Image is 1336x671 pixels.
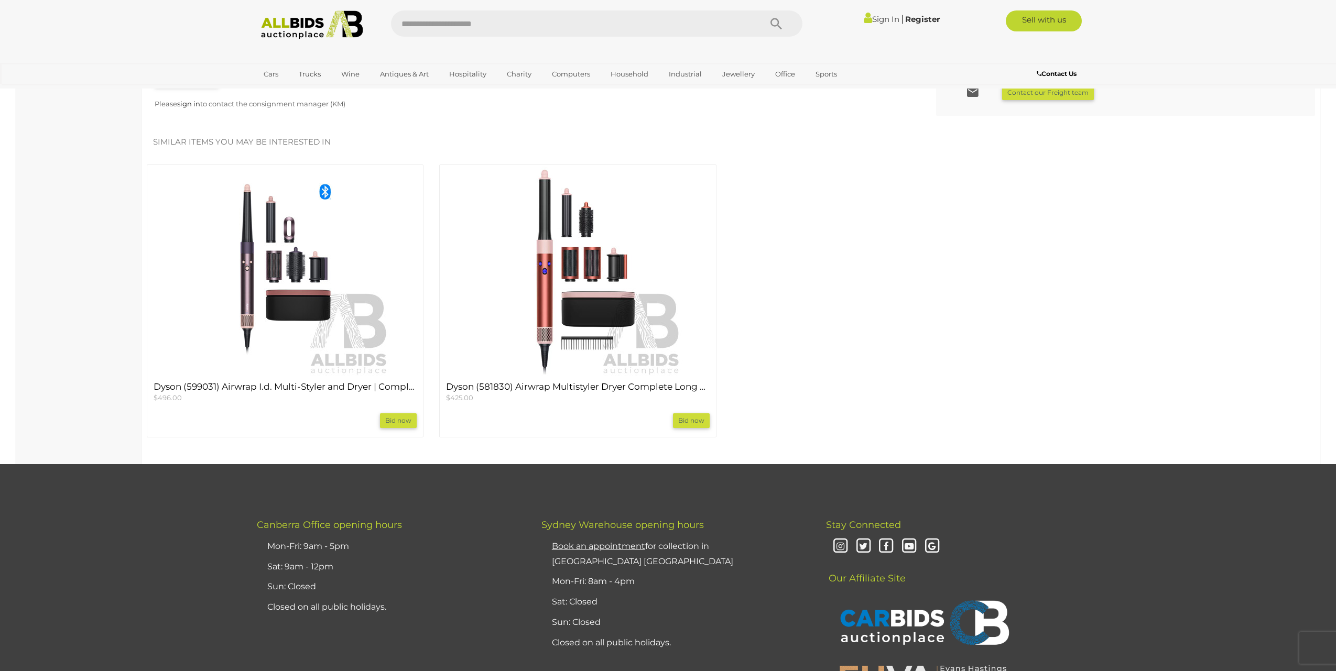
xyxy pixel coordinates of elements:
span: Canberra Office opening hours [257,519,402,531]
a: Antiques & Art [373,65,436,83]
span: Our Affiliate Site [826,557,906,584]
li: Sat: Closed [549,592,800,612]
i: Google [923,537,941,556]
a: Office [768,65,802,83]
a: Hospitality [442,65,493,83]
b: Contact Us [1037,70,1077,78]
img: Dyson (581830) Airwrap Multistyler Dryer Complete Long Strawberry Bronze/Blush Pink - ORP $799.99... [473,167,682,376]
li: Closed on all public holidays. [549,633,800,653]
a: Sell with us [1006,10,1082,31]
h4: Dyson (599031) Airwrap I.d. Multi-Styler and Dryer | Complete Long ([PERSON_NAME]) - ORP $849 (In... [154,382,417,392]
button: Contact our Freight team [1002,85,1094,100]
a: Wine [334,65,366,83]
a: Book an appointmentfor collection in [GEOGRAPHIC_DATA] [GEOGRAPHIC_DATA] [552,541,733,566]
p: $496.00 [154,393,417,403]
u: Book an appointment [552,541,645,551]
a: Dyson (581830) Airwrap Multistyler Dryer Complete Long Strawberry Bronze/Blush Pink - ORP $799.99... [446,382,709,402]
i: Youtube [900,537,918,556]
i: Twitter [854,537,873,556]
div: Dyson (581830) Airwrap Multistyler Dryer Complete Long Strawberry Bronze/Blush Pink - ORP $799.99... [439,164,716,437]
i: Instagram [831,537,850,556]
a: sign in [177,100,200,108]
a: Cars [257,65,285,83]
a: Sports [809,65,844,83]
div: Dyson (599031) Airwrap I.d. Multi-Styler and Dryer | Complete Long (Jasper Plum) - ORP $849 (Incl... [147,164,423,437]
h4: Dyson (581830) Airwrap Multistyler Dryer Complete Long Strawberry Bronze/Blush Pink - ORP $799.99... [446,382,709,392]
li: Closed on all public holidays. [265,597,515,618]
span: | [901,13,904,25]
li: Sun: Closed [265,577,515,597]
a: Industrial [662,65,709,83]
img: Dyson (599031) Airwrap I.d. Multi-Styler and Dryer | Complete Long (Jasper Plum) - ORP $849 (Incl... [180,167,390,376]
a: Contact Us [1037,68,1079,80]
p: Please to contact the consignment manager (KM) [155,98,913,110]
li: Sun: Closed [549,612,800,633]
img: CARBIDS Auctionplace [834,589,1012,658]
a: Household [604,65,655,83]
i: Facebook [877,537,895,556]
li: Mon-Fri: 9am - 5pm [265,536,515,557]
a: Charity [500,65,538,83]
a: Register [905,14,940,24]
a: Trucks [292,65,328,83]
span: Stay Connected [826,519,901,531]
a: Jewellery [715,65,762,83]
li: Sat: 9am - 12pm [265,557,515,577]
button: Search [750,10,802,37]
h2: Similar items you may be interested in [153,138,1295,147]
a: Dyson (599031) Airwrap I.d. Multi-Styler and Dryer | Complete Long ([PERSON_NAME]) - ORP $849 (In... [154,382,417,402]
li: Mon-Fri: 8am - 4pm [549,571,800,592]
a: Bid now [380,413,417,428]
a: Computers [545,65,597,83]
p: $425.00 [446,393,709,403]
a: [GEOGRAPHIC_DATA] [257,83,345,100]
a: Bid now [673,413,710,428]
img: Allbids.com.au [255,10,369,39]
a: Sign In [864,14,899,24]
span: Sydney Warehouse opening hours [541,519,704,531]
